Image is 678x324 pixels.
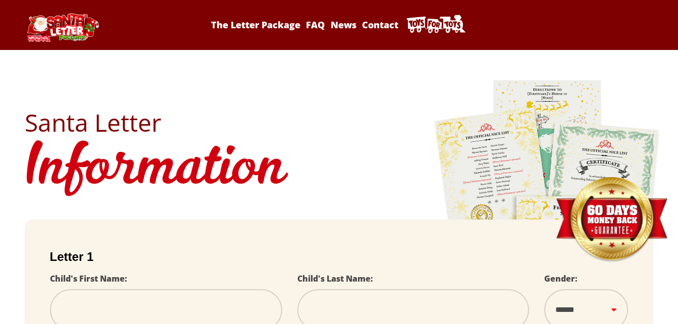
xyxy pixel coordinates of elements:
[329,19,358,31] a: News
[25,111,654,135] h2: Santa Letter
[25,135,654,204] h1: Information
[613,294,668,319] iframe: Opens a widget where you can find more information
[50,250,629,264] h2: Letter 1
[25,13,100,42] img: Santa Letter Logo
[360,19,400,31] a: Contact
[297,273,373,284] label: Child's Last Name:
[304,19,327,31] a: FAQ
[544,273,578,284] label: Gender:
[50,273,127,284] label: Child's First Name:
[210,19,302,31] a: The Letter Package
[555,177,668,263] img: Money Back Guarantee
